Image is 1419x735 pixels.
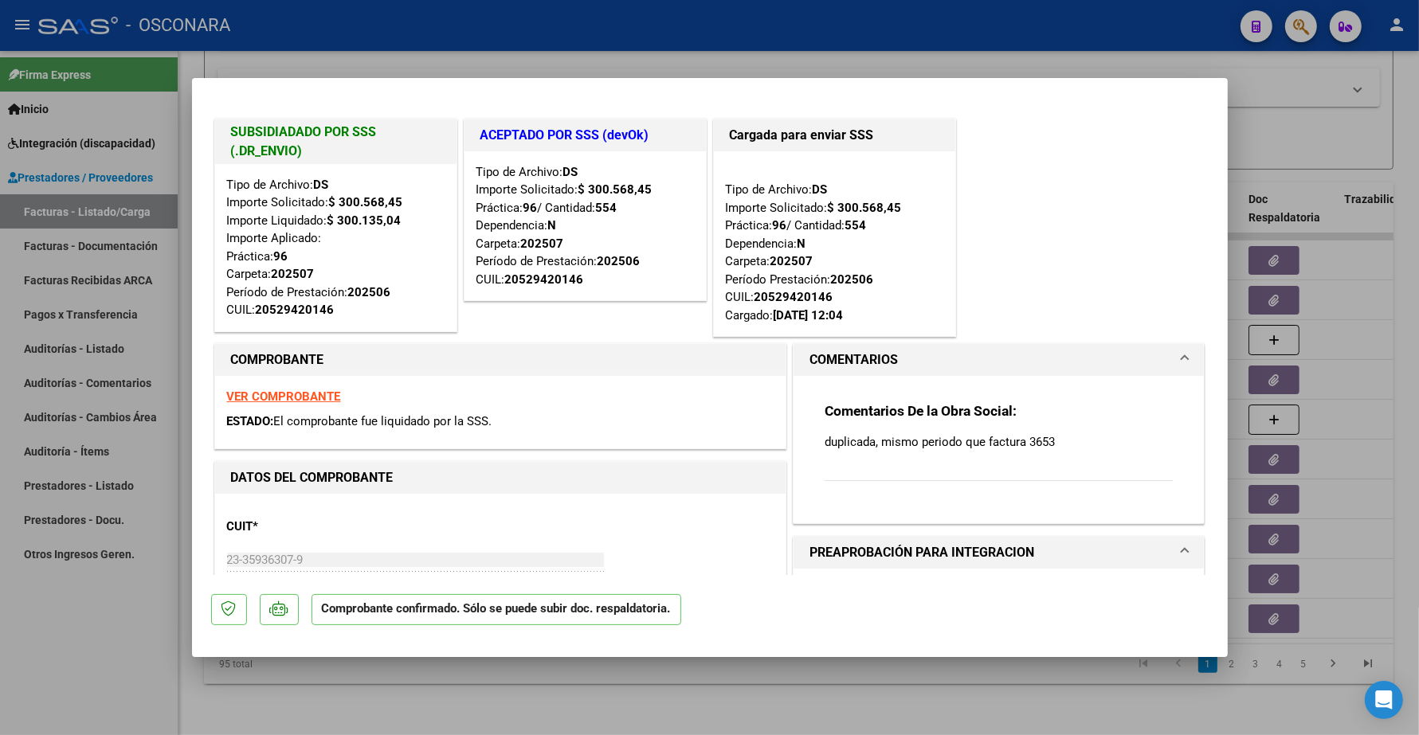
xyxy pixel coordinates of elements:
[272,267,315,281] strong: 202507
[231,123,441,161] h1: SUBSIDIADADO POR SSS (.DR_ENVIO)
[480,126,690,145] h1: ACEPTADO POR SSS (devOk)
[521,237,564,251] strong: 202507
[563,165,578,179] strong: DS
[770,254,813,268] strong: 202507
[312,594,681,625] p: Comprobante confirmado. Sólo se puede subir doc. respaldatoria.
[227,414,274,428] span: ESTADO:
[596,201,617,215] strong: 554
[227,389,341,404] a: VER COMPROBANTE
[231,352,324,367] strong: COMPROBANTE
[1365,681,1403,719] div: Open Intercom Messenger
[798,237,806,251] strong: N
[774,308,844,323] strong: [DATE] 12:04
[825,403,1017,419] strong: Comentarios De la Obra Social:
[548,218,557,233] strong: N
[348,285,391,299] strong: 202506
[256,301,335,319] div: 20529420146
[794,344,1205,376] mat-expansion-panel-header: COMENTARIOS
[231,470,394,485] strong: DATOS DEL COMPROBANTE
[227,176,445,319] div: Tipo de Archivo: Importe Solicitado: Importe Liquidado: Importe Aplicado: Práctica: Carpeta: Perí...
[755,288,833,307] div: 20529420146
[314,178,329,192] strong: DS
[825,433,1174,451] p: duplicada, mismo periodo que factura 3653
[773,218,787,233] strong: 96
[523,201,538,215] strong: 96
[794,376,1205,523] div: COMENTARIOS
[809,350,898,369] h1: COMENTARIOS
[327,213,402,228] strong: $ 300.135,04
[578,182,653,197] strong: $ 300.568,45
[598,254,641,268] strong: 202506
[274,414,492,428] span: El comprobante fue liquidado por la SSS.
[227,518,391,536] p: CUIT
[794,537,1205,569] mat-expansion-panel-header: PREAPROBACIÓN PARA INTEGRACION
[845,218,867,233] strong: 554
[831,272,874,287] strong: 202506
[828,201,902,215] strong: $ 300.568,45
[726,163,943,325] div: Tipo de Archivo: Importe Solicitado: Práctica: / Cantidad: Dependencia: Carpeta: Período Prestaci...
[730,126,939,145] h1: Cargada para enviar SSS
[809,543,1034,562] h1: PREAPROBACIÓN PARA INTEGRACION
[813,182,828,197] strong: DS
[476,163,694,289] div: Tipo de Archivo: Importe Solicitado: Práctica: / Cantidad: Dependencia: Carpeta: Período de Prest...
[505,271,584,289] div: 20529420146
[329,195,403,209] strong: $ 300.568,45
[274,249,288,264] strong: 96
